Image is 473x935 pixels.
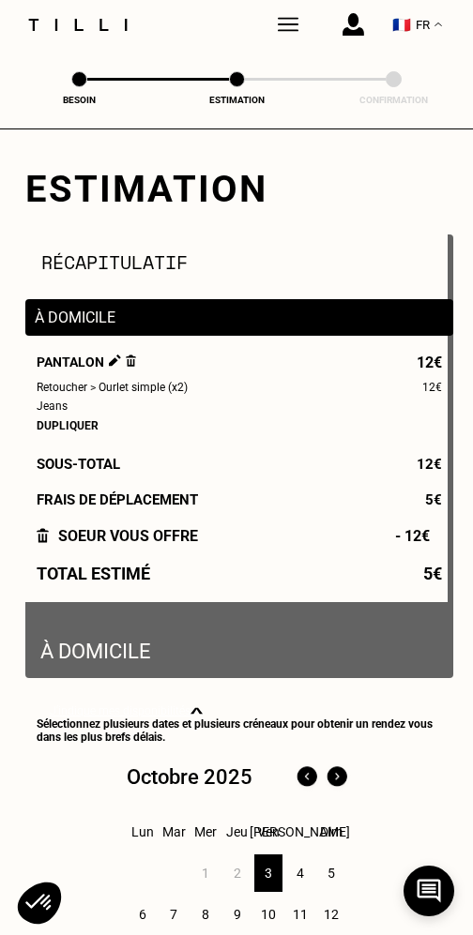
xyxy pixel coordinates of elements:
img: menu déroulant [435,23,442,27]
div: 11 [285,896,314,933]
div: Besoin [41,95,116,105]
div: Octobre 2025 [127,765,252,789]
p: J‘indique mes disponibilités [37,704,191,717]
p: Sélectionnez plusieurs dates et plusieurs créneaux pour obtenir un rendez vous dans les plus bref... [37,717,442,744]
div: 4 [285,854,314,892]
p: À domicile [35,309,444,326]
span: 🇫🇷 [392,16,411,34]
div: Total estimé [25,564,453,583]
div: Sous-Total [25,456,453,473]
img: Mois précédent [292,762,322,792]
div: 10 [254,896,283,933]
span: - 12€ [395,527,442,545]
img: Tilli couturière Paris [278,14,298,35]
div: Frais de déplacement [25,491,453,508]
span: 5€ [425,491,442,508]
div: 12 [317,896,346,933]
span: Retoucher > Ourlet simple (x2) [37,380,188,396]
span: 12€ [417,354,442,370]
span: 12€ [417,456,442,473]
img: icône connexion [343,13,364,36]
div: SOEUR vous offre [37,527,198,545]
img: Éditer [109,354,121,367]
div: Dupliquer [37,419,442,432]
div: 7 [160,896,189,933]
div: 6 [129,896,158,933]
div: Estimation [199,95,274,105]
span: Jeans [37,399,68,415]
span: 12€ [422,380,442,396]
div: 3 [254,854,283,892]
button: 🇫🇷 FR [383,7,451,43]
span: Pantalon [37,354,136,370]
img: Supprimer [126,354,136,367]
img: svg+xml;base64,PHN2ZyBmaWxsPSJub25lIiBoZWlnaHQ9IjE0IiB2aWV3Qm94PSIwIDAgMjggMTQiIHdpZHRoPSIyOCIgeG... [191,704,203,717]
div: 8 [191,896,221,933]
div: 9 [222,896,252,933]
span: 5€ [423,564,442,583]
div: Estimation [25,167,448,211]
img: Mois suivant [322,762,352,792]
img: Logo du service de couturière Tilli [22,19,134,31]
div: 5 [317,854,346,892]
section: Récapitulatif [41,249,453,276]
div: Confirmation [357,95,432,105]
